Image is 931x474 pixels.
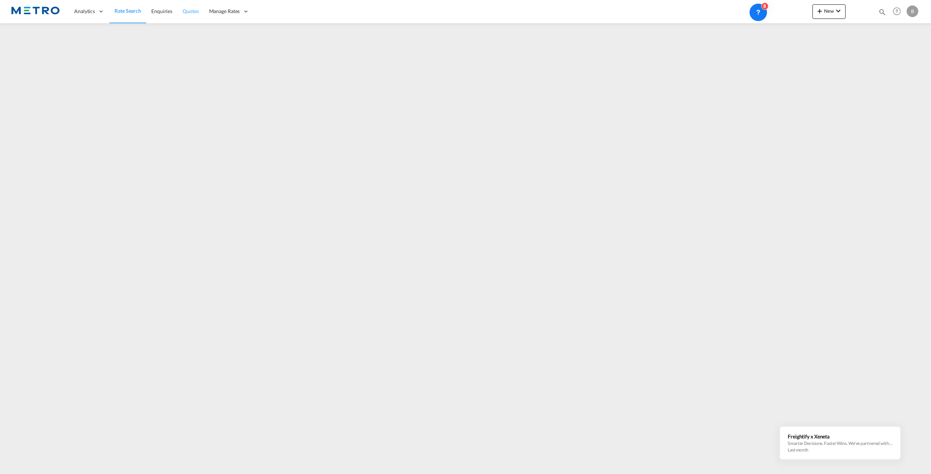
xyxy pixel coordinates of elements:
[812,4,846,19] button: icon-plus 400-fgNewicon-chevron-down
[907,5,918,17] div: B
[834,7,843,15] md-icon: icon-chevron-down
[891,5,907,18] div: Help
[815,7,824,15] md-icon: icon-plus 400-fg
[209,8,240,15] span: Manage Rates
[878,8,886,19] div: icon-magnify
[183,8,199,14] span: Quotes
[815,8,843,14] span: New
[151,8,172,14] span: Enquiries
[115,8,141,14] span: Rate Search
[74,8,95,15] span: Analytics
[11,3,60,20] img: 25181f208a6c11efa6aa1bf80d4cef53.png
[891,5,903,17] span: Help
[878,8,886,16] md-icon: icon-magnify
